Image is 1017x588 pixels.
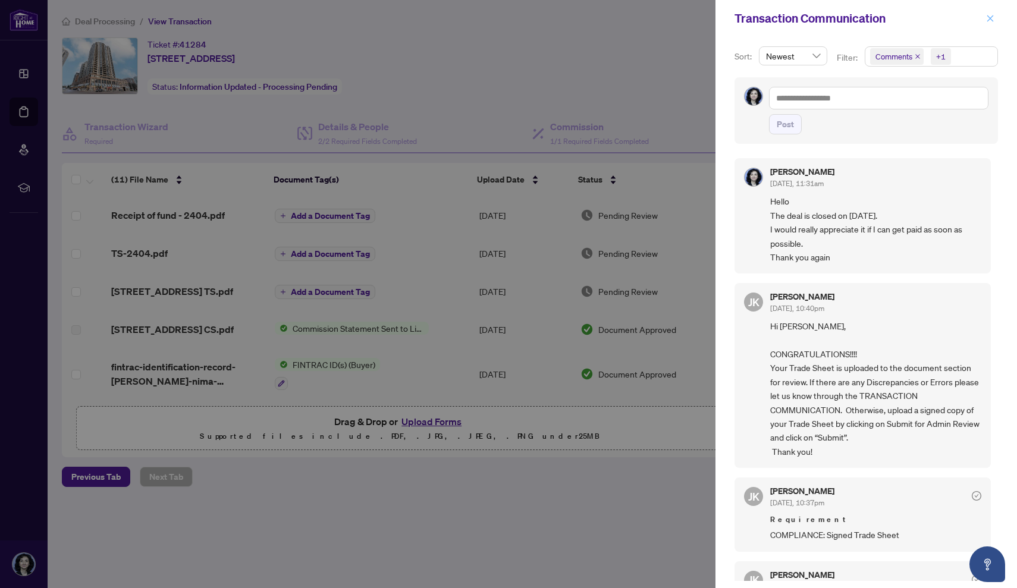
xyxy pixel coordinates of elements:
p: Filter: [837,51,859,64]
span: [DATE], 10:37pm [770,498,824,507]
span: Requirement [770,514,981,526]
span: JK [748,294,759,310]
span: JK [748,488,759,505]
img: Profile Icon [745,168,762,186]
img: Profile Icon [745,87,762,105]
span: Comments [870,48,924,65]
span: Comments [875,51,912,62]
h5: [PERSON_NAME] [770,571,834,579]
span: [DATE], 10:40pm [770,304,824,313]
h5: [PERSON_NAME] [770,293,834,301]
span: Hello The deal is closed on [DATE]. I would really appreciate it if I can get paid as soon as pos... [770,194,981,264]
button: Post [769,114,802,134]
span: Newest [766,47,820,65]
h5: [PERSON_NAME] [770,487,834,495]
span: JK [748,571,759,588]
span: COMPLIANCE: Signed Trade Sheet [770,528,981,542]
span: check-circle [972,491,981,501]
span: close [915,54,921,59]
div: +1 [936,51,946,62]
button: Open asap [969,546,1005,582]
p: Sort: [734,50,754,63]
span: Hi [PERSON_NAME], CONGRATULATIONS!!!! Your Trade Sheet is uploaded to the document section for re... [770,319,981,458]
h5: [PERSON_NAME] [770,168,834,176]
span: close [986,14,994,23]
div: Transaction Communication [734,10,983,27]
span: [DATE], 11:31am [770,179,824,188]
span: check-circle [972,575,981,584]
